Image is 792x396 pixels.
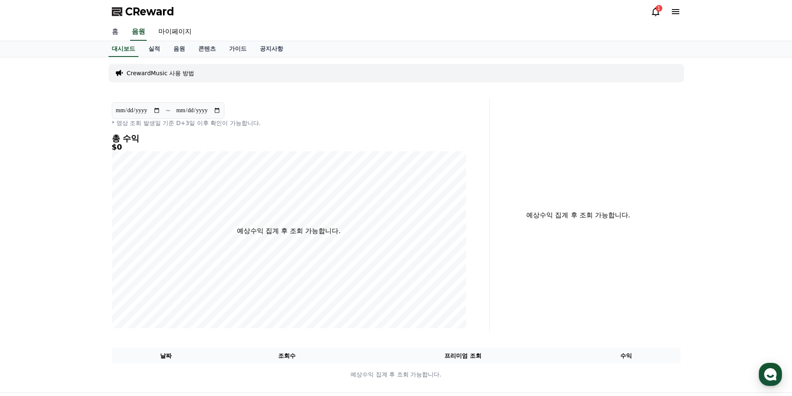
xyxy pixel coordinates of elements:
[152,23,198,41] a: 마이페이지
[128,276,138,283] span: 설정
[572,348,681,364] th: 수익
[130,23,147,41] a: 음원
[55,263,107,284] a: 대화
[109,41,138,57] a: 대시보드
[112,143,466,151] h5: $0
[253,41,290,57] a: 공지사항
[222,41,253,57] a: 가이드
[354,348,572,364] th: 프리미엄 조회
[76,276,86,283] span: 대화
[127,69,195,77] a: CrewardMusic 사용 방법
[656,5,662,12] div: 1
[496,210,661,220] p: 예상수익 집계 후 조회 가능합니다.
[142,41,167,57] a: 실적
[112,348,220,364] th: 날짜
[125,5,174,18] span: CReward
[237,226,340,236] p: 예상수익 집계 후 조회 가능합니다.
[651,7,661,17] a: 1
[2,263,55,284] a: 홈
[112,370,680,379] p: 예상수익 집계 후 조회 가능합니다.
[165,106,171,116] p: ~
[105,23,125,41] a: 홈
[192,41,222,57] a: 콘텐츠
[26,276,31,283] span: 홈
[167,41,192,57] a: 음원
[112,134,466,143] h4: 총 수익
[112,5,174,18] a: CReward
[112,119,466,127] p: * 영상 조회 발생일 기준 D+3일 이후 확인이 가능합니다.
[220,348,353,364] th: 조회수
[107,263,160,284] a: 설정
